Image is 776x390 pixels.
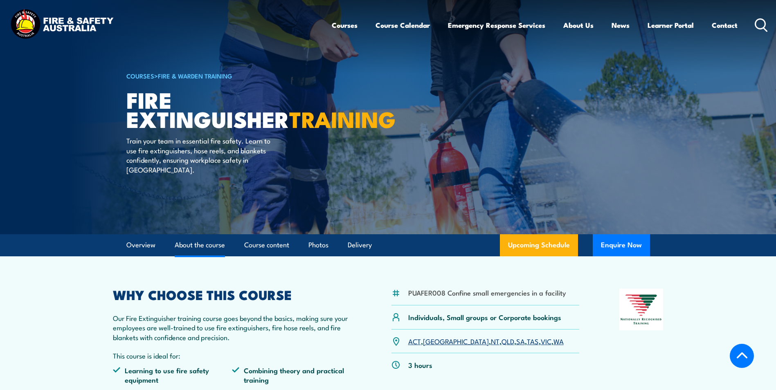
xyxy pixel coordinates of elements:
a: NT [491,336,499,346]
a: [GEOGRAPHIC_DATA] [423,336,489,346]
li: Learning to use fire safety equipment [113,365,232,385]
p: This course is ideal for: [113,351,352,360]
a: About the course [175,234,225,256]
a: SA [516,336,525,346]
a: COURSES [126,71,154,80]
a: WA [553,336,564,346]
a: Courses [332,14,358,36]
a: Upcoming Schedule [500,234,578,256]
a: News [612,14,630,36]
h6: > [126,71,328,81]
a: Emergency Response Services [448,14,545,36]
img: Nationally Recognised Training logo. [619,289,664,330]
p: Train your team in essential fire safety. Learn to use fire extinguishers, hose reels, and blanke... [126,136,276,174]
a: About Us [563,14,594,36]
a: Contact [712,14,738,36]
a: Overview [126,234,155,256]
li: PUAFER008 Confine small emergencies in a facility [408,288,566,297]
h1: Fire Extinguisher [126,90,328,128]
p: Individuals, Small groups or Corporate bookings [408,312,561,322]
li: Combining theory and practical training [232,365,351,385]
h2: WHY CHOOSE THIS COURSE [113,289,352,300]
button: Enquire Now [593,234,650,256]
a: Delivery [348,234,372,256]
a: Fire & Warden Training [158,71,232,80]
strong: TRAINING [289,101,396,135]
a: VIC [541,336,551,346]
p: Our Fire Extinguisher training course goes beyond the basics, making sure your employees are well... [113,313,352,342]
p: , , , , , , , [408,336,564,346]
a: Course content [244,234,289,256]
a: Learner Portal [648,14,694,36]
a: Photos [308,234,328,256]
a: QLD [502,336,514,346]
a: Course Calendar [376,14,430,36]
a: ACT [408,336,421,346]
p: 3 hours [408,360,432,370]
a: TAS [527,336,539,346]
